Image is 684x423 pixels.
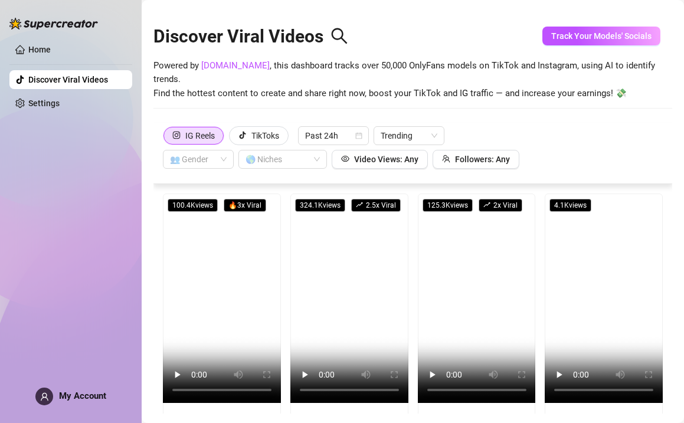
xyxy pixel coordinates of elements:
span: search [330,27,348,45]
span: user [40,392,49,401]
a: Settings [28,99,60,108]
span: 2 x Viral [479,199,522,212]
span: calendar [355,132,362,139]
a: Home [28,45,51,54]
span: team [442,155,450,163]
span: tik-tok [238,131,247,139]
span: Powered by , this dashboard tracks over 50,000 OnlyFans models on TikTok and Instagram, using AI ... [153,59,672,101]
span: Trending [381,127,437,145]
span: 4.1K views [549,199,591,212]
button: Followers: Any [433,150,519,169]
button: Track Your Models' Socials [542,27,660,45]
span: rise [483,201,490,208]
div: TikToks [251,127,279,145]
span: Video Views: Any [354,155,418,164]
span: Track Your Models' Socials [551,31,652,41]
span: 2.5 x Viral [351,199,401,212]
span: instagram [172,131,181,139]
iframe: Intercom live chat [644,383,672,411]
span: Past 24h [305,127,362,145]
span: rise [356,201,363,208]
h2: Discover Viral Videos [153,25,348,48]
div: IG Reels [185,127,215,145]
span: eye [341,155,349,163]
span: My Account [59,391,106,401]
span: 🔥 3 x Viral [224,199,266,212]
span: Followers: Any [455,155,510,164]
span: 324.1K views [295,199,345,212]
span: 100.4K views [168,199,218,212]
a: Discover Viral Videos [28,75,108,84]
a: [DOMAIN_NAME] [201,60,270,71]
img: logo-BBDzfeDw.svg [9,18,98,29]
button: Video Views: Any [332,150,428,169]
span: 125.3K views [423,199,473,212]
